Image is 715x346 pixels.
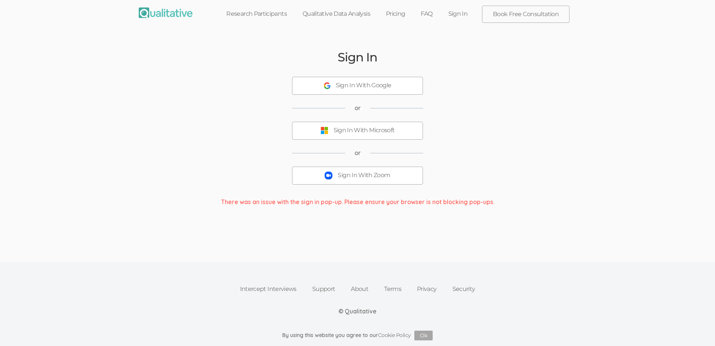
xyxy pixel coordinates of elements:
a: Cookie Policy [378,332,411,339]
button: Sign In With Google [292,77,423,95]
a: Research Participants [218,6,295,22]
span: or [355,104,361,112]
div: Sign In With Microsoft [334,126,395,135]
a: Support [304,281,343,297]
div: Sign In With Zoom [338,171,390,180]
div: There was an issue with the sign in pop-up. Please ensure your browser is not blocking pop-ups. [215,198,500,206]
a: Pricing [378,6,413,22]
a: Sign In [441,6,476,22]
a: Intercept Interviews [232,281,304,297]
button: Ok [414,331,433,340]
a: Book Free Consultation [482,6,569,22]
div: Sign In With Google [336,81,392,90]
img: Sign In With Microsoft [320,127,328,134]
a: FAQ [413,6,440,22]
button: Sign In With Microsoft [292,122,423,140]
a: Security [445,281,483,297]
a: Privacy [409,281,445,297]
iframe: Chat Widget [678,310,715,346]
img: Qualitative [139,7,193,18]
a: Qualitative Data Analysis [295,6,378,22]
button: Sign In With Zoom [292,167,423,185]
img: Sign In With Zoom [325,172,332,179]
h2: Sign In [338,51,377,64]
div: By using this website you agree to our [282,331,433,340]
div: © Qualitative [338,307,377,316]
a: About [343,281,376,297]
span: or [355,149,361,157]
a: Terms [376,281,409,297]
img: Sign In With Google [324,82,331,89]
